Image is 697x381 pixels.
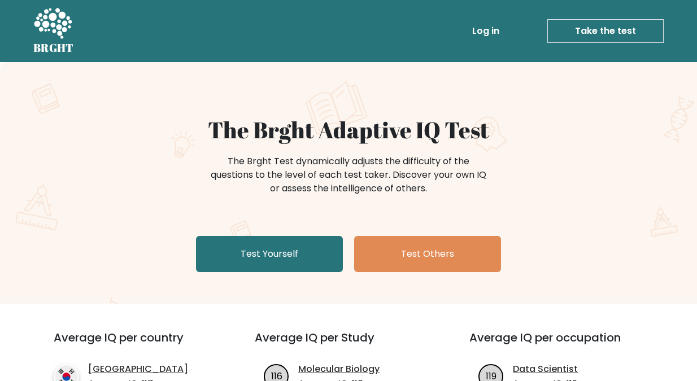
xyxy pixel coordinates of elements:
a: Take the test [547,19,664,43]
h3: Average IQ per occupation [469,331,657,358]
a: Test Yourself [196,236,343,272]
h5: BRGHT [33,41,74,55]
a: Molecular Biology [298,362,380,376]
a: BRGHT [33,5,74,58]
h3: Average IQ per country [54,331,214,358]
h3: Average IQ per Study [255,331,442,358]
a: Data Scientist [513,362,578,376]
a: [GEOGRAPHIC_DATA] [88,362,188,376]
div: The Brght Test dynamically adjusts the difficulty of the questions to the level of each test take... [207,155,490,195]
h1: The Brght Adaptive IQ Test [73,116,624,143]
a: Test Others [354,236,501,272]
a: Log in [468,20,504,42]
